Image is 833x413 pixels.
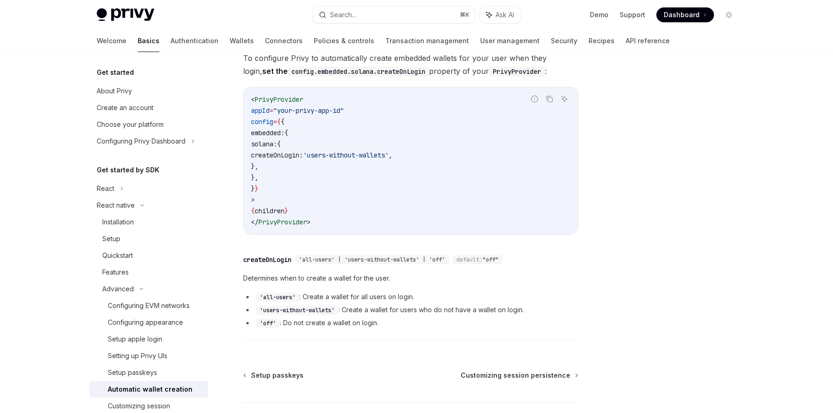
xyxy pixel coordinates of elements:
div: Automatic wallet creation [108,384,192,395]
span: createOnLogin: [251,151,303,159]
a: Transaction management [385,30,469,52]
span: </ [251,218,258,226]
button: Copy the contents from the code block [543,93,555,105]
a: Setup [89,230,208,247]
code: PrivyProvider [489,66,545,77]
span: PrivyProvider [258,218,307,226]
span: default: [456,256,483,263]
div: React native [97,200,135,211]
span: } [284,207,288,215]
a: About Privy [89,83,208,99]
a: Setup passkeys [244,371,304,380]
span: } [255,184,258,193]
a: Automatic wallet creation [89,381,208,398]
a: Basics [138,30,159,52]
button: Ask AI [480,7,521,23]
span: > [251,196,255,204]
li: : Create a wallet for all users on login. [243,291,578,302]
div: Setup apple login [108,334,162,345]
div: Quickstart [102,250,133,261]
button: Search...⌘K [312,7,475,23]
span: Ask AI [496,10,514,20]
a: Authentication [171,30,218,52]
span: PrivyProvider [255,95,303,104]
button: Ask AI [558,93,570,105]
a: Welcome [97,30,126,52]
a: Choose your platform [89,116,208,133]
div: React [97,183,114,194]
span: children [255,207,284,215]
a: Connectors [265,30,303,52]
div: Installation [102,216,134,228]
span: "off" [483,256,499,263]
button: Toggle dark mode [721,7,736,22]
div: Features [102,267,129,278]
a: User management [480,30,540,52]
code: 'users-without-wallets' [256,306,338,315]
div: Choose your platform [97,119,164,130]
div: Setting up Privy UIs [108,350,167,361]
span: , [389,151,392,159]
span: 'all-users' | 'users-without-wallets' | 'off' [299,256,445,263]
div: Setup [102,233,120,244]
span: } [251,184,255,193]
a: Demo [590,10,608,20]
div: Create an account [97,102,153,113]
div: Configuring Privy Dashboard [97,136,185,147]
li: : Do not create a wallet on login. [243,317,578,328]
div: About Privy [97,85,132,97]
a: Wallets [230,30,254,52]
span: = [270,106,273,115]
a: API reference [626,30,670,52]
div: Search... [330,9,356,20]
a: Policies & controls [314,30,374,52]
a: Quickstart [89,247,208,264]
div: Configuring appearance [108,317,183,328]
span: Dashboard [664,10,700,20]
a: Recipes [588,30,615,52]
code: 'off' [256,319,280,328]
span: To configure Privy to automatically create embedded wallets for your user when they login, proper... [243,52,578,78]
a: Configuring appearance [89,314,208,331]
a: Setup passkeys [89,364,208,381]
span: solana: [251,140,277,148]
span: }, [251,162,258,170]
a: Setting up Privy UIs [89,347,208,364]
a: Create an account [89,99,208,116]
span: { [284,129,288,137]
a: Support [620,10,645,20]
span: { [251,207,255,215]
h5: Get started [97,67,134,78]
img: light logo [97,8,154,21]
code: config.embedded.solana.createOnLogin [288,66,429,77]
a: Setup apple login [89,331,208,347]
a: Features [89,264,208,281]
strong: set the [262,66,429,76]
a: Security [551,30,577,52]
span: config [251,118,273,126]
li: : Create a wallet for users who do not have a wallet on login. [243,304,578,315]
span: ⌘ K [460,11,469,19]
span: Determines when to create a wallet for the user. [243,273,578,284]
button: Report incorrect code [529,93,541,105]
span: "your-privy-app-id" [273,106,344,115]
h5: Get started by SDK [97,164,159,176]
span: < [251,95,255,104]
div: Configuring EVM networks [108,300,190,311]
a: Customizing session persistence [461,371,577,380]
span: { [281,118,284,126]
span: }, [251,173,258,182]
span: appId [251,106,270,115]
div: Setup passkeys [108,367,157,378]
span: Customizing session persistence [461,371,570,380]
span: { [277,140,281,148]
div: Advanced [102,283,134,295]
a: Dashboard [656,7,714,22]
a: Installation [89,214,208,230]
a: Configuring EVM networks [89,297,208,314]
span: Setup passkeys [251,371,304,380]
span: = [273,118,277,126]
span: > [307,218,311,226]
span: 'users-without-wallets' [303,151,389,159]
span: { [277,118,281,126]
